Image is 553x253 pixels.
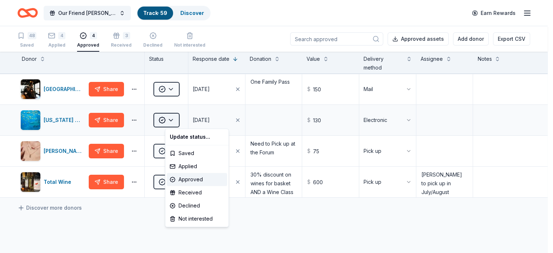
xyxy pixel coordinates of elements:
div: Not interested [167,212,227,225]
div: Declined [167,199,227,212]
div: Approved [167,173,227,186]
div: Update status... [167,130,227,143]
div: Applied [167,160,227,173]
div: Received [167,186,227,199]
div: Saved [167,147,227,160]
